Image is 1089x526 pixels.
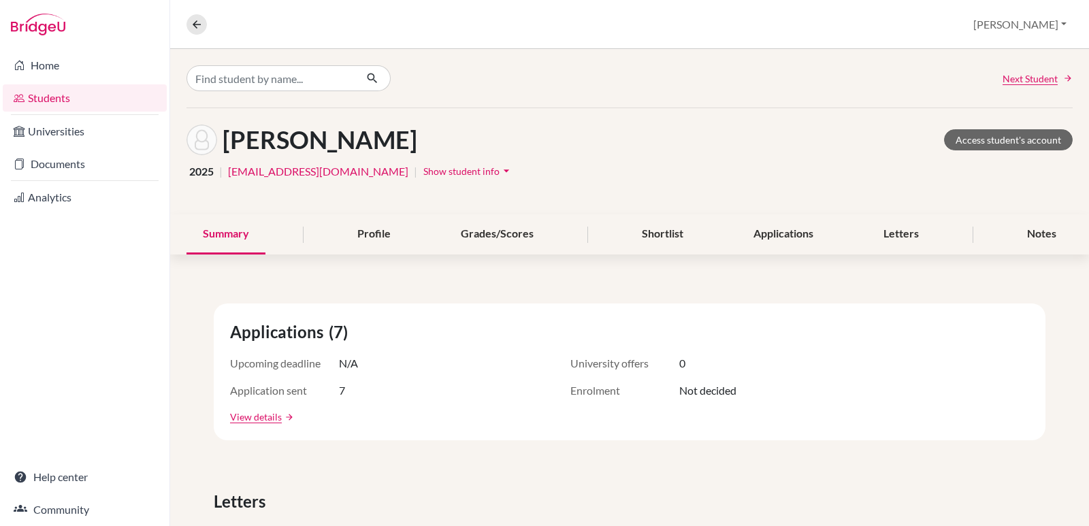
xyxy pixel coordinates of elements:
span: | [414,163,417,180]
div: Summary [186,214,265,254]
span: Letters [214,489,271,514]
button: [PERSON_NAME] [967,12,1073,37]
div: Shortlist [625,214,700,254]
a: [EMAIL_ADDRESS][DOMAIN_NAME] [228,163,408,180]
span: Upcoming deadline [230,355,339,372]
span: Next Student [1003,71,1058,86]
span: Applications [230,320,329,344]
a: arrow_forward [282,412,294,422]
span: 2025 [189,163,214,180]
a: Access student's account [944,129,1073,150]
a: Documents [3,150,167,178]
div: Notes [1011,214,1073,254]
div: Applications [737,214,830,254]
span: N/A [339,355,358,372]
button: Show student infoarrow_drop_down [423,161,514,182]
div: Profile [341,214,407,254]
a: Universities [3,118,167,145]
h1: [PERSON_NAME] [223,125,417,154]
a: View details [230,410,282,424]
input: Find student by name... [186,65,355,91]
span: Show student info [423,165,500,177]
span: (7) [329,320,353,344]
a: Analytics [3,184,167,211]
span: University offers [570,355,679,372]
div: Grades/Scores [444,214,550,254]
a: Help center [3,463,167,491]
span: Enrolment [570,382,679,399]
span: Not decided [679,382,736,399]
img: HeeJe Choi's avatar [186,125,217,155]
a: Students [3,84,167,112]
span: 0 [679,355,685,372]
a: Home [3,52,167,79]
a: Next Student [1003,71,1073,86]
a: Community [3,496,167,523]
div: Letters [867,214,935,254]
span: | [219,163,223,180]
span: 7 [339,382,345,399]
span: Application sent [230,382,339,399]
i: arrow_drop_down [500,164,513,178]
img: Bridge-U [11,14,65,35]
